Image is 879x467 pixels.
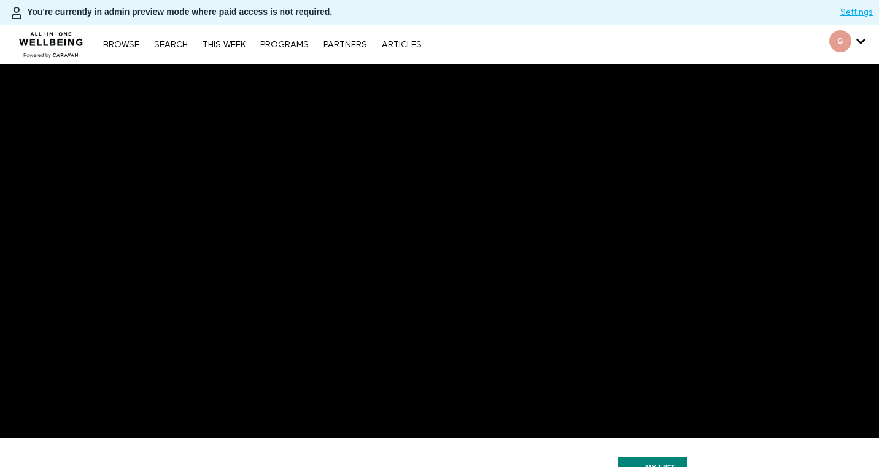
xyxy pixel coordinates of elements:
a: Settings [840,6,873,18]
a: PROGRAMS [254,41,315,49]
a: ARTICLES [376,41,428,49]
a: PARTNERS [317,41,373,49]
a: Browse [97,41,145,49]
img: CARAVAN [14,23,88,60]
img: person-bdfc0eaa9744423c596e6e1c01710c89950b1dff7c83b5d61d716cfd8139584f.svg [9,6,24,20]
a: THIS WEEK [196,41,252,49]
nav: Primary [97,38,427,50]
a: Search [148,41,194,49]
div: Secondary [820,25,875,64]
